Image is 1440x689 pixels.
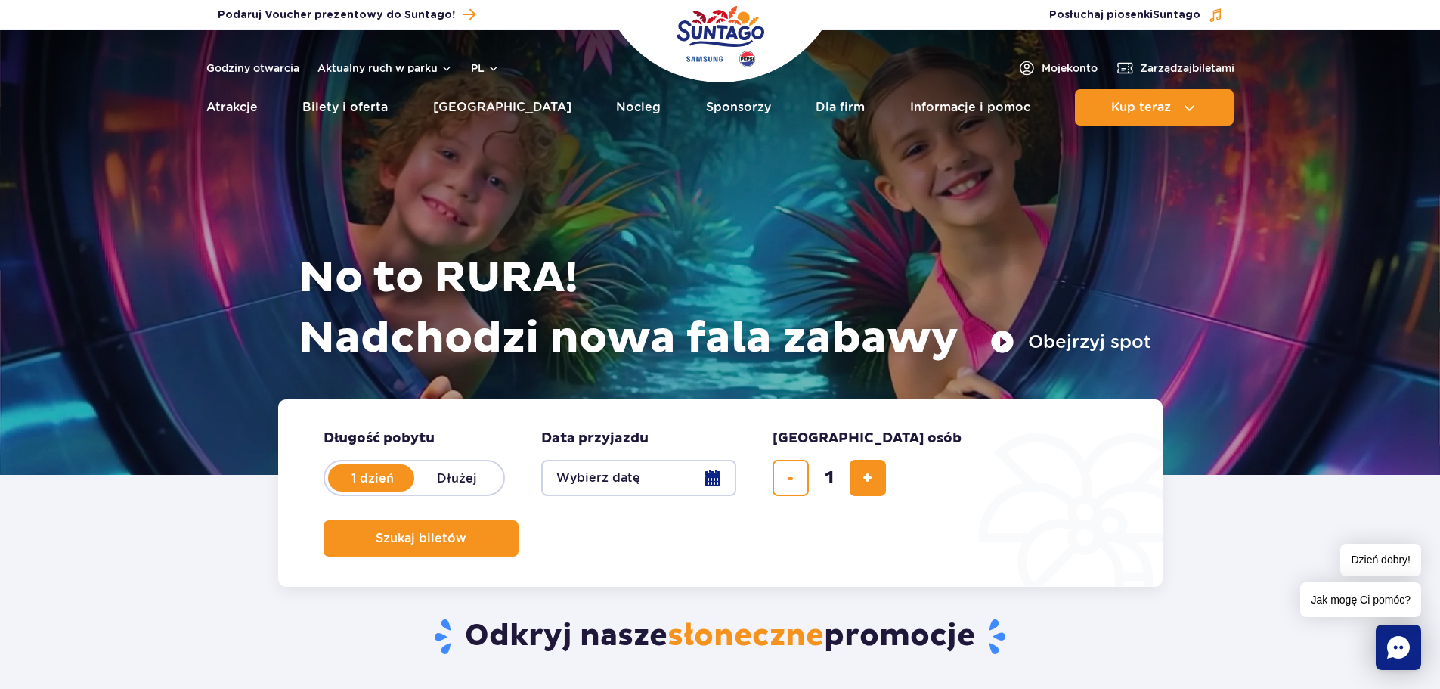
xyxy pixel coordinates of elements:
span: Moje konto [1042,61,1098,76]
a: Podaruj Voucher prezentowy do Suntago! [218,5,475,25]
label: 1 dzień [330,462,416,494]
a: Informacje i pomoc [910,89,1030,126]
span: Zarządzaj biletami [1140,61,1234,76]
span: Suntago [1153,10,1200,20]
button: Obejrzyj spot [990,330,1151,354]
span: Dzień dobry! [1340,544,1421,576]
a: Nocleg [616,89,661,126]
button: pl [471,61,500,76]
a: Dla firm [816,89,865,126]
h2: Odkryj nasze promocje [277,617,1163,656]
a: Mojekonto [1017,59,1098,77]
button: Kup teraz [1075,89,1234,126]
span: Posłuchaj piosenki [1049,8,1200,23]
a: Sponsorzy [706,89,771,126]
a: [GEOGRAPHIC_DATA] [433,89,571,126]
input: liczba biletów [811,460,847,496]
a: Zarządzajbiletami [1116,59,1234,77]
button: Wybierz datę [541,460,736,496]
button: dodaj bilet [850,460,886,496]
h1: No to RURA! Nadchodzi nowa fala zabawy [299,248,1151,369]
button: usuń bilet [773,460,809,496]
a: Atrakcje [206,89,258,126]
span: Kup teraz [1111,101,1171,114]
form: Planowanie wizyty w Park of Poland [278,399,1163,587]
span: Jak mogę Ci pomóc? [1300,582,1421,617]
span: Szukaj biletów [376,532,466,545]
a: Bilety i oferta [302,89,388,126]
a: Godziny otwarcia [206,61,299,76]
button: Szukaj biletów [324,520,519,557]
button: Posłuchaj piosenkiSuntago [1049,8,1223,23]
div: Chat [1376,625,1421,670]
span: Długość pobytu [324,430,435,448]
button: Aktualny ruch w parku [317,62,453,74]
span: Data przyjazdu [541,430,649,448]
span: [GEOGRAPHIC_DATA] osób [773,430,962,448]
span: słoneczne [667,617,824,655]
span: Podaruj Voucher prezentowy do Suntago! [218,8,455,23]
label: Dłużej [414,462,500,494]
